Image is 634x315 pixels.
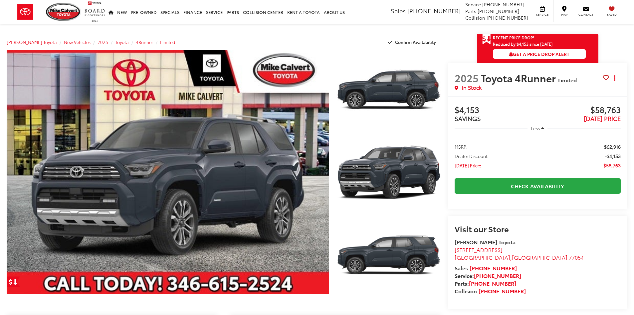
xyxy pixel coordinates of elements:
[407,6,461,15] span: [PHONE_NUMBER]
[136,39,153,45] a: 4Runner
[455,143,468,150] span: MSRP:
[455,253,510,261] span: [GEOGRAPHIC_DATA]
[465,8,476,14] span: Parts
[605,153,621,159] span: -$4,153
[455,238,516,246] strong: [PERSON_NAME] Toyota
[7,276,20,287] a: Get Price Drop Alert
[455,224,621,233] h2: Visit our Store
[455,246,503,253] span: [STREET_ADDRESS]
[469,279,516,287] a: [PHONE_NUMBER]
[462,84,482,91] span: In Stock
[455,178,621,193] a: Check Availability
[384,36,441,48] button: Confirm Availability
[391,6,406,15] span: Sales
[578,12,593,17] span: Contact
[493,42,586,46] span: Reduced by $4,153 since [DATE]
[603,162,621,169] span: $58,763
[336,133,441,212] a: Expand Photo 2
[455,272,521,279] strong: Service:
[465,14,485,21] span: Collision
[336,216,441,295] a: Expand Photo 3
[531,125,540,131] span: Less
[528,122,547,134] button: Less
[569,253,584,261] span: 77054
[558,76,577,84] span: Limited
[455,253,584,261] span: ,
[3,49,332,296] img: 2025 Toyota 4Runner Limited
[509,51,569,57] span: Get a Price Drop Alert
[455,264,517,272] strong: Sales:
[455,162,481,169] span: [DATE] Price:
[455,246,584,261] a: [STREET_ADDRESS] [GEOGRAPHIC_DATA],[GEOGRAPHIC_DATA] 77054
[335,132,442,213] img: 2025 Toyota 4Runner Limited
[482,1,524,8] span: [PHONE_NUMBER]
[537,105,621,115] span: $58,763
[604,12,619,17] span: Saved
[64,39,91,45] a: New Vehicles
[557,12,571,17] span: Map
[455,287,526,295] strong: Collision:
[470,264,517,272] a: [PHONE_NUMBER]
[614,75,615,81] span: dropdown dots
[493,35,534,40] span: Recent Price Drop!
[465,1,481,8] span: Service
[455,105,538,115] span: $4,153
[455,114,481,123] span: SAVINGS
[482,34,491,45] span: Get Price Drop Alert
[474,272,521,279] a: [PHONE_NUMBER]
[535,12,550,17] span: Service
[98,39,108,45] a: 2025
[115,39,129,45] a: Toyota
[609,72,621,84] button: Actions
[395,39,436,45] span: Confirm Availability
[46,3,81,21] img: Mike Calvert Toyota
[481,71,558,85] span: Toyota 4Runner
[7,50,329,294] a: Expand Photo 0
[584,114,621,123] span: [DATE] PRICE
[455,71,479,85] span: 2025
[487,14,528,21] span: [PHONE_NUMBER]
[335,215,442,295] img: 2025 Toyota 4Runner Limited
[335,49,442,130] img: 2025 Toyota 4Runner Limited
[604,143,621,150] span: $62,916
[160,39,175,45] a: Limited
[336,50,441,129] a: Expand Photo 1
[512,253,567,261] span: [GEOGRAPHIC_DATA]
[479,287,526,295] a: [PHONE_NUMBER]
[7,39,57,45] a: [PERSON_NAME] Toyota
[477,34,598,42] a: Get Price Drop Alert Recent Price Drop!
[455,279,516,287] strong: Parts:
[455,153,488,159] span: Dealer Discount
[478,8,519,14] span: [PHONE_NUMBER]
